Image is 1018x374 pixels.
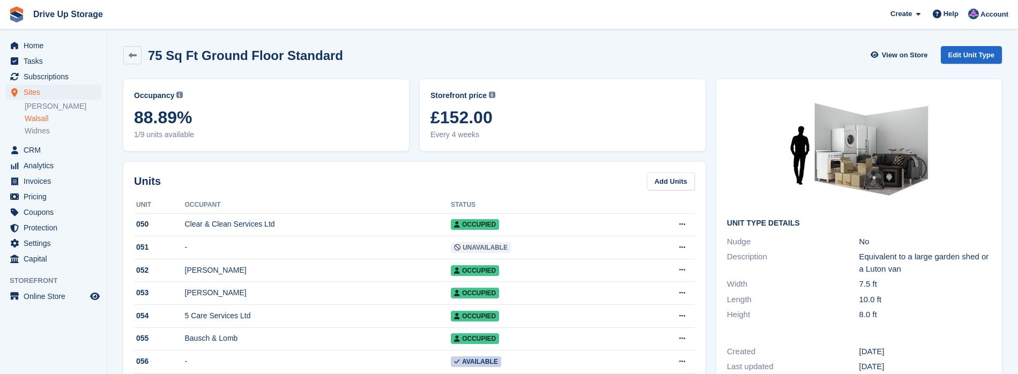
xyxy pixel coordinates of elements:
[647,173,695,190] a: Add Units
[5,205,101,220] a: menu
[727,236,859,248] div: Nudge
[451,265,499,276] span: Occupied
[185,219,451,230] div: Clear & Clean Services Ltd
[24,54,88,69] span: Tasks
[451,288,499,298] span: Occupied
[5,251,101,266] a: menu
[24,289,88,304] span: Online Store
[134,287,185,298] div: 053
[134,90,174,101] span: Occupancy
[25,101,101,111] a: [PERSON_NAME]
[5,220,101,235] a: menu
[10,275,107,286] span: Storefront
[451,311,499,321] span: Occupied
[451,333,499,344] span: Occupied
[451,197,628,214] th: Status
[24,85,88,100] span: Sites
[727,251,859,275] div: Description
[5,236,101,251] a: menu
[859,309,991,321] div: 8.0 ft
[185,287,451,298] div: [PERSON_NAME]
[24,189,88,204] span: Pricing
[859,278,991,290] div: 7.5 ft
[176,92,183,98] img: icon-info-grey-7440780725fd019a000dd9b08b2336e03edf1995a4989e88bcd33f0948082b44.svg
[134,310,185,321] div: 054
[727,361,859,373] div: Last updated
[430,108,695,127] span: £152.00
[980,9,1008,20] span: Account
[185,333,451,344] div: Bausch & Lomb
[968,9,979,19] img: Andy
[870,46,932,64] a: View on Store
[185,197,451,214] th: Occupant
[134,129,398,140] span: 1/9 units available
[134,356,185,367] div: 056
[24,251,88,266] span: Capital
[430,129,695,140] span: Every 4 weeks
[5,38,101,53] a: menu
[134,242,185,253] div: 051
[134,197,185,214] th: Unit
[727,346,859,358] div: Created
[779,90,940,211] img: 75-sqft-unit.jpg
[5,158,101,173] a: menu
[148,48,343,63] h2: 75 Sq Ft Ground Floor Standard
[727,309,859,321] div: Height
[943,9,958,19] span: Help
[859,346,991,358] div: [DATE]
[134,219,185,230] div: 050
[727,219,991,228] h2: Unit Type details
[859,251,991,275] div: Equivalent to a large garden shed or a Luton van
[941,46,1002,64] a: Edit Unit Type
[24,38,88,53] span: Home
[430,90,487,101] span: Storefront price
[185,236,451,259] td: -
[451,219,499,230] span: Occupied
[24,220,88,235] span: Protection
[451,242,511,253] span: Unavailable
[5,54,101,69] a: menu
[134,108,398,127] span: 88.89%
[451,356,501,367] span: Available
[5,189,101,204] a: menu
[5,289,101,304] a: menu
[88,290,101,303] a: Preview store
[185,265,451,276] div: [PERSON_NAME]
[5,174,101,189] a: menu
[185,310,451,321] div: 5 Care Services Ltd
[25,126,101,136] a: Widnes
[134,333,185,344] div: 055
[859,294,991,306] div: 10.0 ft
[5,69,101,84] a: menu
[727,278,859,290] div: Width
[29,5,107,23] a: Drive Up Storage
[25,114,101,124] a: Walsall
[727,294,859,306] div: Length
[489,92,495,98] img: icon-info-grey-7440780725fd019a000dd9b08b2336e03edf1995a4989e88bcd33f0948082b44.svg
[134,173,161,189] h2: Units
[5,85,101,100] a: menu
[882,50,928,61] span: View on Store
[24,205,88,220] span: Coupons
[24,174,88,189] span: Invoices
[859,361,991,373] div: [DATE]
[859,236,991,248] div: No
[134,265,185,276] div: 052
[5,143,101,158] a: menu
[24,143,88,158] span: CRM
[9,6,25,23] img: stora-icon-8386f47178a22dfd0bd8f6a31ec36ba5ce8667c1dd55bd0f319d3a0aa187defe.svg
[24,158,88,173] span: Analytics
[24,69,88,84] span: Subscriptions
[185,350,451,373] td: -
[24,236,88,251] span: Settings
[890,9,912,19] span: Create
